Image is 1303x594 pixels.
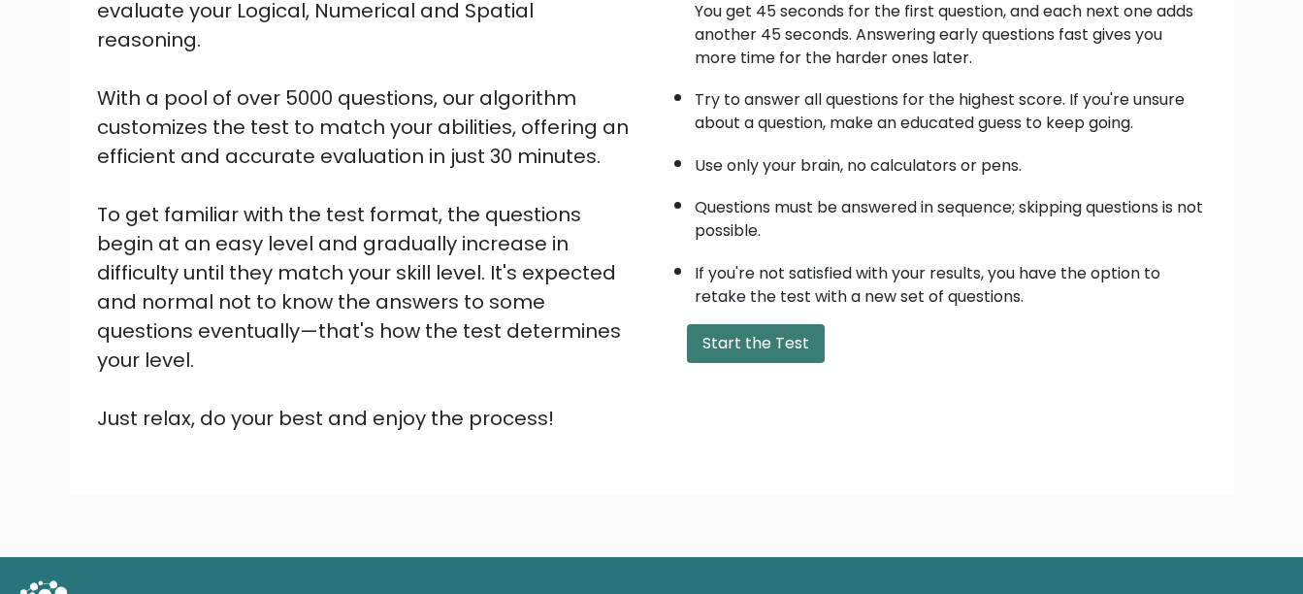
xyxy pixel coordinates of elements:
[687,324,825,363] button: Start the Test
[695,79,1207,135] li: Try to answer all questions for the highest score. If you're unsure about a question, make an edu...
[695,145,1207,178] li: Use only your brain, no calculators or pens.
[695,186,1207,243] li: Questions must be answered in sequence; skipping questions is not possible.
[695,252,1207,309] li: If you're not satisfied with your results, you have the option to retake the test with a new set ...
